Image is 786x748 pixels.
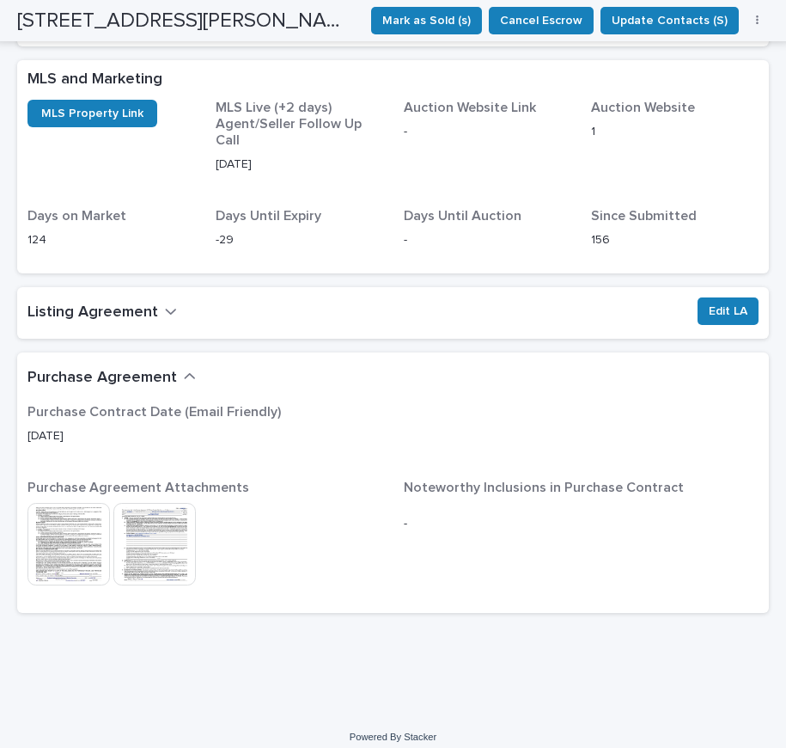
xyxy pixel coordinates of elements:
a: Powered By Stacker [350,732,436,742]
span: Noteworthy Inclusions in Purchase Contract [404,481,684,494]
p: [DATE] [216,156,383,174]
span: Since Submitted [591,209,697,223]
p: - [404,123,571,141]
p: 124 [27,231,195,249]
span: Purchase Contract Date (Email Friendly) [27,405,281,419]
button: Purchase Agreement [27,363,196,394]
p: [DATE] [27,427,759,445]
button: Edit LA [698,297,759,325]
span: Purchase Agreement Attachments [27,481,249,494]
a: MLS Property Link [27,100,157,127]
button: Update Contacts (S) [600,7,739,34]
p: 1 [591,123,759,141]
p: 156 [591,231,759,249]
p: - [404,515,759,533]
span: Days Until Expiry [216,209,321,223]
span: Days Until Auction [404,209,521,223]
p: - [404,231,571,249]
span: Auction Website [591,101,695,114]
span: MLS Property Link [41,101,143,126]
h2: Purchase Agreement [27,369,177,388]
span: Days on Market [27,209,126,223]
span: Mark as Sold (s) [382,6,471,35]
button: Mark as Sold (s) [371,7,482,34]
span: Auction Website Link [404,101,536,114]
span: Update Contacts (S) [612,6,728,35]
p: -29 [216,231,383,249]
h2: 9950 Durant Dr #208, Beverly Hills, CA 90210 [17,9,357,34]
h2: Listing Agreement [27,303,158,322]
h2: MLS and Marketing [27,71,162,89]
span: Cancel Escrow [500,6,582,35]
span: Edit LA [709,297,747,326]
button: Listing Agreement [27,297,177,328]
span: MLS Live (+2 days) Agent/Seller Follow Up Call [216,101,362,147]
button: Cancel Escrow [489,7,594,34]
